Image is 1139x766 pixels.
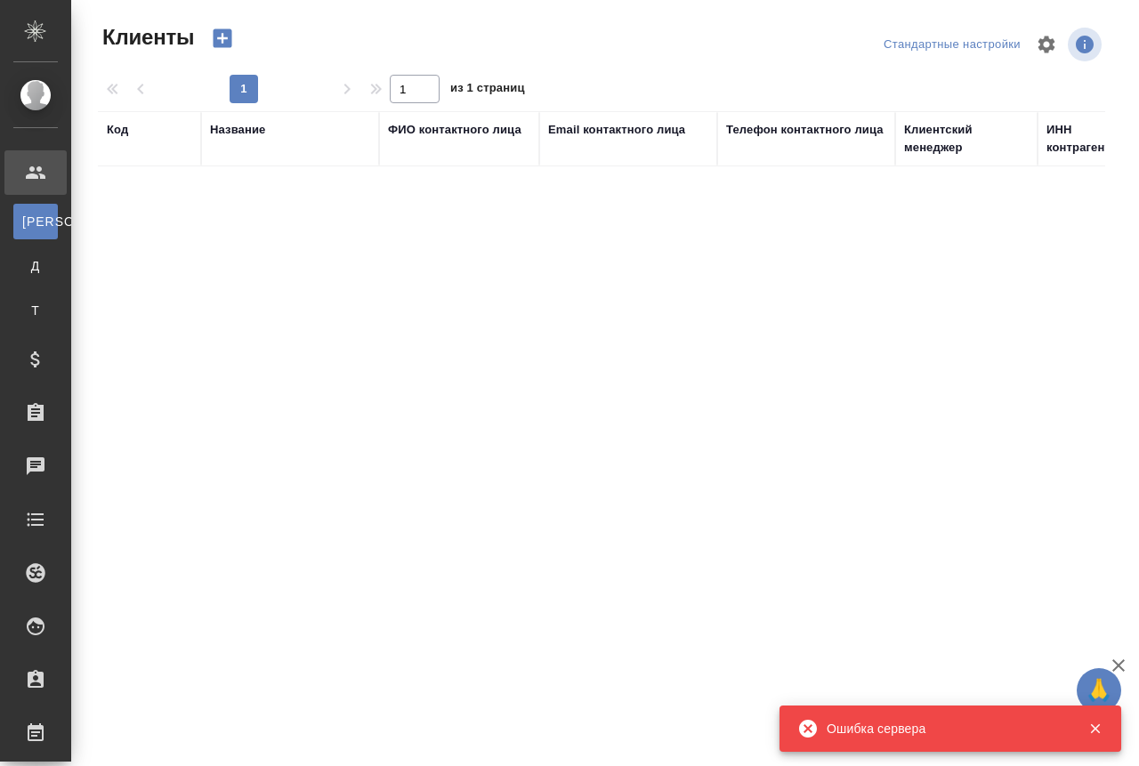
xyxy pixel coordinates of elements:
[879,31,1025,59] div: split button
[210,121,265,139] div: Название
[548,121,685,139] div: Email контактного лица
[726,121,884,139] div: Телефон контактного лица
[13,248,58,284] a: Д
[1084,672,1114,709] span: 🙏
[1046,121,1132,157] div: ИНН контрагента
[1068,28,1105,61] span: Посмотреть информацию
[827,720,1062,738] div: Ошибка сервера
[904,121,1029,157] div: Клиентский менеджер
[107,121,128,139] div: Код
[1077,721,1113,737] button: Закрыть
[1025,23,1068,66] span: Настроить таблицу
[450,77,525,103] span: из 1 страниц
[98,23,194,52] span: Клиенты
[1077,668,1121,713] button: 🙏
[388,121,521,139] div: ФИО контактного лица
[22,257,49,275] span: Д
[22,213,49,230] span: [PERSON_NAME]
[22,302,49,319] span: Т
[13,204,58,239] a: [PERSON_NAME]
[13,293,58,328] a: Т
[201,23,244,53] button: Создать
